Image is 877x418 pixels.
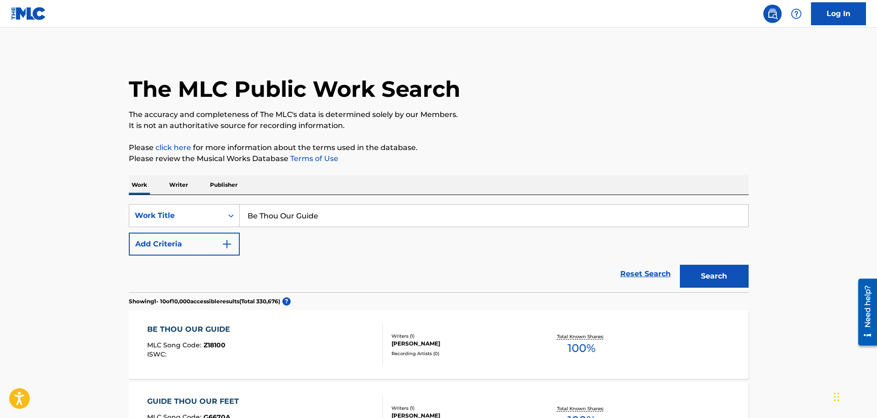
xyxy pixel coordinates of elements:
[392,350,530,357] div: Recording Artists ( 0 )
[557,333,606,340] p: Total Known Shares:
[763,5,782,23] a: Public Search
[129,297,280,306] p: Showing 1 - 10 of 10,000 accessible results (Total 330,676 )
[207,175,240,195] p: Publisher
[791,8,802,19] img: help
[811,2,866,25] a: Log In
[129,109,749,120] p: The accuracy and completeness of The MLC's data is determined solely by our Members.
[787,5,805,23] div: Help
[129,153,749,164] p: Please review the Musical Works Database
[147,396,243,407] div: GUIDE THOU OUR FEET
[129,175,150,195] p: Work
[680,265,749,288] button: Search
[129,233,240,256] button: Add Criteria
[11,7,46,20] img: MLC Logo
[392,340,530,348] div: [PERSON_NAME]
[147,341,204,349] span: MLC Song Code :
[129,75,460,103] h1: The MLC Public Work Search
[135,210,217,221] div: Work Title
[851,275,877,349] iframe: Resource Center
[166,175,191,195] p: Writer
[129,310,749,379] a: BE THOU OUR GUIDEMLC Song Code:Z18100ISWC:Writers (1)[PERSON_NAME]Recording Artists (0)Total Know...
[129,142,749,153] p: Please for more information about the terms used in the database.
[155,143,191,152] a: click here
[831,374,877,418] iframe: Chat Widget
[767,8,778,19] img: search
[221,239,232,250] img: 9d2ae6d4665cec9f34b9.svg
[616,264,675,284] a: Reset Search
[282,297,291,306] span: ?
[834,383,839,411] div: Drag
[204,341,226,349] span: Z18100
[392,333,530,340] div: Writers ( 1 )
[129,120,749,131] p: It is not an authoritative source for recording information.
[288,154,338,163] a: Terms of Use
[568,340,596,357] span: 100 %
[147,324,235,335] div: BE THOU OUR GUIDE
[147,350,169,358] span: ISWC :
[557,405,606,412] p: Total Known Shares:
[129,204,749,292] form: Search Form
[392,405,530,412] div: Writers ( 1 )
